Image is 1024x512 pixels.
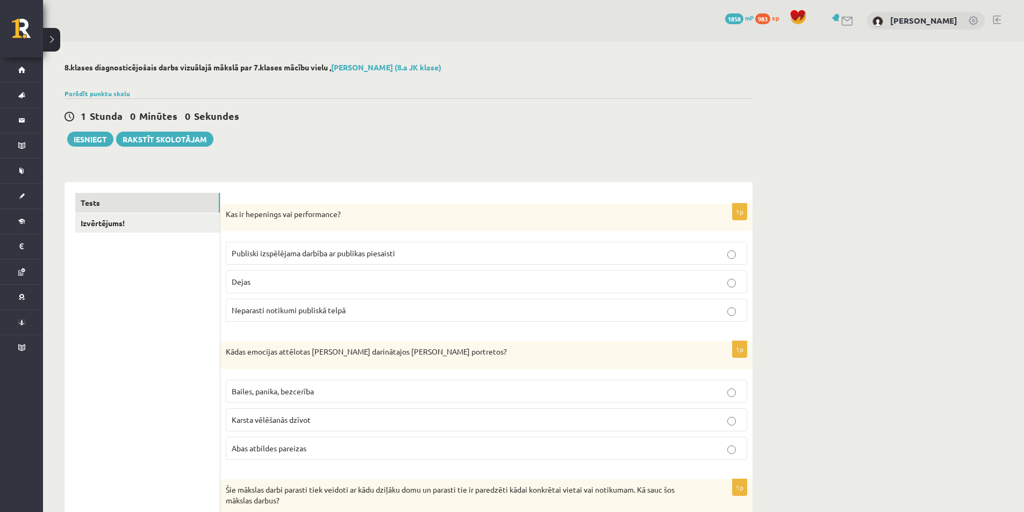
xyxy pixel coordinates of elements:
input: Neparasti notikumi publiskā telpā [727,307,736,316]
span: 0 [130,110,135,122]
button: Iesniegt [67,132,113,147]
a: Parādīt punktu skalu [65,89,130,98]
input: Dejas [727,279,736,287]
span: 983 [755,13,770,24]
img: Tamāra Māra Rīdere [872,16,883,27]
a: Izvērtējums! [75,213,220,233]
h2: 8.klases diagnosticējošais darbs vizuālajā mākslā par 7.klases mācību vielu , [65,63,753,72]
p: 1p [732,203,747,220]
span: Dejas [232,277,250,286]
span: Abas atbildes pareizas [232,443,306,453]
input: Bailes, panika, bezcerība [727,388,736,397]
span: xp [772,13,779,22]
a: Rīgas 1. Tālmācības vidusskola [12,19,43,46]
span: Karsta vēlēšanās dzīvot [232,415,311,424]
input: Publiski izspēlējama darbība ar publikas piesaisti [727,250,736,259]
a: Rakstīt skolotājam [116,132,213,147]
a: [PERSON_NAME] [890,15,957,26]
p: 1p [732,479,747,496]
p: Kādas emocijas attēlotas [PERSON_NAME] darinātajos [PERSON_NAME] portretos? [226,347,693,357]
p: Šie mākslas darbi parasti tiek veidoti ar kādu dziļāku domu un parasti tie ir paredzēti kādai kon... [226,485,693,506]
span: Bailes, panika, bezcerība [232,386,314,396]
span: Minūtes [139,110,177,122]
p: 1p [732,341,747,358]
a: 1858 mP [725,13,754,22]
a: [PERSON_NAME] (8.a JK klase) [331,62,441,72]
span: 1 [81,110,86,122]
span: Sekundes [194,110,239,122]
span: Publiski izspēlējama darbība ar publikas piesaisti [232,248,395,258]
a: Tests [75,193,220,213]
input: Abas atbildes pareizas [727,445,736,454]
input: Karsta vēlēšanās dzīvot [727,417,736,426]
span: Stunda [90,110,123,122]
p: Kas ir hepenings vai performance? [226,209,693,220]
span: mP [745,13,754,22]
a: 983 xp [755,13,784,22]
span: Neparasti notikumi publiskā telpā [232,305,346,315]
span: 0 [185,110,190,122]
span: 1858 [725,13,743,24]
